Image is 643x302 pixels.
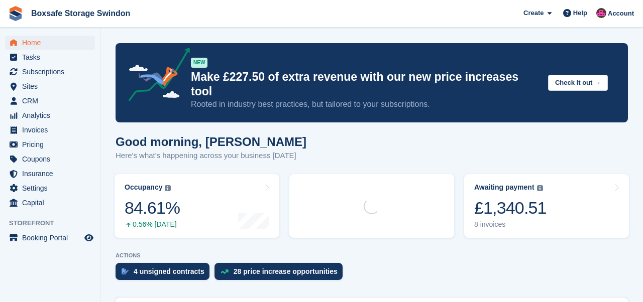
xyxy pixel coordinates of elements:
img: icon-info-grey-7440780725fd019a000dd9b08b2336e03edf1995a4989e88bcd33f0948082b44.svg [537,185,543,191]
div: 8 invoices [474,220,547,229]
a: menu [5,36,95,50]
img: Philip Matthews [596,8,606,18]
div: 4 unsigned contracts [134,267,204,275]
a: Occupancy 84.61% 0.56% [DATE] [115,174,279,238]
p: ACTIONS [116,252,628,259]
a: menu [5,79,95,93]
span: Capital [22,196,82,210]
a: 28 price increase opportunities [215,263,348,285]
span: Pricing [22,137,82,152]
a: menu [5,152,95,166]
img: price-adjustments-announcement-icon-8257ccfd72463d97f412b2fc003d46551f7dbcb40ab6d574587a9cd5c0d94... [120,48,190,105]
span: Tasks [22,50,82,64]
img: contract_signature_icon-13c848040528278c33f63329250d36e43548de30e8caae1d1a13099fd9432cc5.svg [122,268,129,274]
div: Awaiting payment [474,183,534,192]
a: menu [5,50,95,64]
p: Here's what's happening across your business [DATE] [116,150,306,162]
button: Check it out → [548,75,608,91]
span: CRM [22,94,82,108]
div: 84.61% [125,198,180,218]
a: menu [5,181,95,195]
div: NEW [191,58,207,68]
a: menu [5,65,95,79]
img: icon-info-grey-7440780725fd019a000dd9b08b2336e03edf1995a4989e88bcd33f0948082b44.svg [165,185,171,191]
p: Make £227.50 of extra revenue with our new price increases tool [191,70,540,99]
a: menu [5,108,95,122]
img: stora-icon-8386f47178a22dfd0bd8f6a31ec36ba5ce8667c1dd55bd0f319d3a0aa187defe.svg [8,6,23,21]
span: Create [523,8,544,18]
a: Boxsafe Storage Swindon [27,5,134,22]
a: menu [5,231,95,245]
a: menu [5,137,95,152]
span: Account [608,9,634,19]
span: Home [22,36,82,50]
span: Booking Portal [22,231,82,245]
span: Subscriptions [22,65,82,79]
img: price_increase_opportunities-93ffe204e8149a01c8c9dc8f82e8f89637d9d84a8eef4429ea346261dce0b2c0.svg [221,269,229,274]
h1: Good morning, [PERSON_NAME] [116,135,306,148]
span: Analytics [22,108,82,122]
span: Storefront [9,218,100,228]
a: menu [5,123,95,137]
span: Settings [22,181,82,195]
div: Occupancy [125,183,162,192]
a: 4 unsigned contracts [116,263,215,285]
span: Help [573,8,587,18]
a: menu [5,167,95,181]
div: 0.56% [DATE] [125,220,180,229]
span: Insurance [22,167,82,181]
div: 28 price increase opportunities [234,267,338,275]
span: Invoices [22,123,82,137]
a: menu [5,196,95,210]
a: Awaiting payment £1,340.51 8 invoices [464,174,629,238]
p: Rooted in industry best practices, but tailored to your subscriptions. [191,99,540,110]
a: menu [5,94,95,108]
a: Preview store [83,232,95,244]
span: Coupons [22,152,82,166]
div: £1,340.51 [474,198,547,218]
span: Sites [22,79,82,93]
